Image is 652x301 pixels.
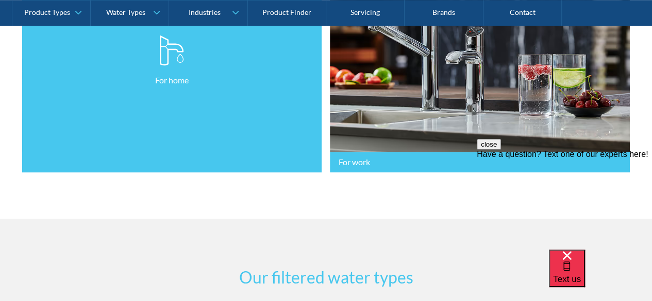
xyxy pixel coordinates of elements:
iframe: podium webchat widget prompt [477,139,652,262]
div: Product Types [24,8,70,17]
iframe: podium webchat widget bubble [549,250,652,301]
h2: Our filtered water types [125,265,527,290]
div: Industries [188,8,220,17]
p: For home [155,74,189,86]
div: Water Types [106,8,145,17]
